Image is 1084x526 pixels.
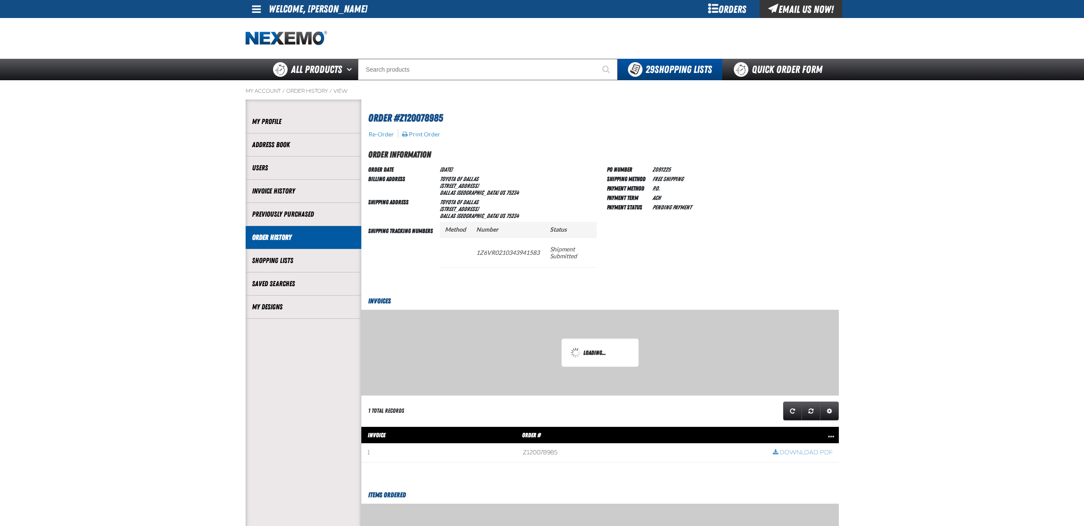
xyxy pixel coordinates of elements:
span: [STREET_ADDRESS] [440,182,479,189]
a: Home [246,31,327,46]
td: 1Z6VR0210343941583 [471,237,545,267]
td: PO Number [607,164,649,174]
td: Order Date [368,164,436,174]
span: Toyota of Dallas [440,199,478,206]
th: Method [440,222,471,238]
td: Payment Term [607,193,649,202]
td: Shipment Submitted [545,237,597,267]
td: Shipping Method [607,174,649,183]
span: / [282,88,285,94]
span: ACH [652,194,661,201]
span: Order # [522,432,541,438]
span: P.O. [652,185,660,192]
button: Start Searching [596,59,618,80]
a: Invoice History [252,186,355,196]
a: Refresh grid action [783,402,802,420]
a: Saved Searches [252,279,355,289]
span: Z091225 [652,166,670,173]
bdo: 75234 [506,189,519,196]
a: My Account [246,88,281,94]
span: DALLAS [440,189,455,196]
span: Invoice [368,432,385,438]
span: US [499,189,505,196]
th: Row actions [767,426,839,444]
span: US [499,212,505,219]
a: Previously Purchased [252,209,355,219]
th: Status [545,222,597,238]
a: Download PDF row action [773,449,833,457]
span: All Products [291,62,342,77]
td: Billing Address [368,174,436,197]
bdo: 75234 [506,212,519,219]
span: / [329,88,332,94]
a: View [333,88,348,94]
td: Payment Method [607,183,649,193]
span: Free Shipping [652,175,683,182]
a: My Profile [252,117,355,127]
span: Shopping Lists [646,63,712,76]
h3: Items Ordered [361,490,839,500]
a: Shopping Lists [252,256,355,266]
img: Nexemo logo [246,31,327,46]
a: My Designs [252,302,355,312]
td: Shipping Address [368,197,436,220]
td: Shipping Tracking Numbers [368,220,436,282]
button: You have 29 Shopping Lists. Open to view details [618,59,722,80]
span: [GEOGRAPHIC_DATA] [456,212,498,219]
span: [GEOGRAPHIC_DATA] [456,189,498,196]
a: Users [252,163,355,173]
button: Print Order [402,130,441,138]
a: Address Book [252,140,355,150]
span: Toyota of Dallas [440,175,478,182]
span: Order #Z120078985 [368,112,443,124]
input: Search [358,59,618,80]
a: Quick Order Form [722,59,838,80]
a: Expand or Collapse Grid Settings [820,402,839,420]
a: Order History [252,233,355,242]
span: [STREET_ADDRESS] [440,206,479,212]
button: Re-Order [368,130,394,138]
span: [DATE] [440,166,452,173]
span: DALLAS [440,212,455,219]
td: Z120078985 [517,444,767,463]
div: 1 total records [368,407,404,415]
h3: Invoices [361,296,839,306]
a: Reset grid action [802,402,820,420]
td: 1 [361,444,517,463]
span: Pending payment [652,204,691,211]
div: Loading... [571,348,630,358]
nav: Breadcrumbs [246,88,839,94]
strong: 29 [646,63,655,76]
h2: Order Information [368,148,839,161]
button: Open All Products pages [344,59,358,80]
a: Order History [286,88,328,94]
th: Number [471,222,545,238]
td: Payment Status [607,202,649,212]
